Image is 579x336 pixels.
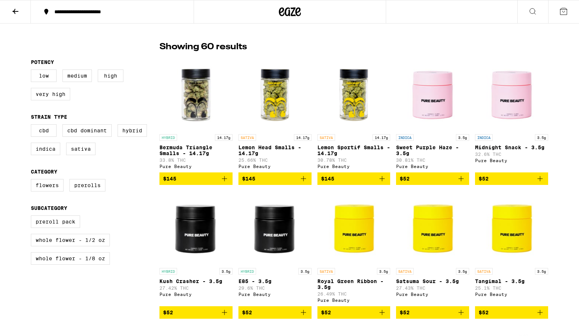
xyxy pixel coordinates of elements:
[396,172,469,185] button: Add to bag
[31,215,80,228] label: Preroll Pack
[238,172,312,185] button: Add to bag
[400,176,410,182] span: $52
[69,179,105,192] label: Prerolls
[159,268,177,275] p: HYBRID
[298,268,312,275] p: 3.5g
[31,143,60,155] label: Indica
[396,268,414,275] p: SATIVA
[456,268,469,275] p: 3.5g
[317,144,391,156] p: Lemon Sportif Smalls - 14.17g
[159,191,233,264] img: Pure Beauty - Kush Crasher - 3.5g
[377,268,390,275] p: 3.5g
[317,268,335,275] p: SATIVA
[317,134,335,141] p: SATIVA
[396,306,469,319] button: Add to bag
[159,292,233,297] div: Pure Beauty
[535,268,548,275] p: 3.5g
[31,169,57,175] legend: Category
[238,292,312,297] div: Pure Beauty
[238,144,312,156] p: Lemon Head Smalls - 14.17g
[98,69,123,82] label: High
[238,57,312,131] img: Pure Beauty - Lemon Head Smalls - 14.17g
[317,172,391,185] button: Add to bag
[396,134,414,141] p: INDICA
[238,306,312,319] button: Add to bag
[31,252,110,265] label: Whole Flower - 1/8 oz
[159,286,233,290] p: 27.42% THC
[31,114,67,120] legend: Strain Type
[159,57,233,172] a: Open page for Bermuda Triangle Smalls - 14.17g from Pure Beauty
[475,172,548,185] button: Add to bag
[396,158,469,162] p: 30.81% THC
[159,41,247,53] p: Showing 60 results
[66,143,96,155] label: Sativa
[31,124,57,137] label: CBD
[456,134,469,141] p: 3.5g
[373,134,390,141] p: 14.17g
[31,69,57,82] label: Low
[317,298,391,303] div: Pure Beauty
[238,191,312,264] img: Pure Beauty - E85 - 3.5g
[475,268,493,275] p: SATIVA
[238,158,312,162] p: 25.66% THC
[317,292,391,296] p: 26.49% THC
[238,164,312,169] div: Pure Beauty
[396,286,469,290] p: 27.43% THC
[159,57,233,131] img: Pure Beauty - Bermuda Triangle Smalls - 14.17g
[159,164,233,169] div: Pure Beauty
[238,57,312,172] a: Open page for Lemon Head Smalls - 14.17g from Pure Beauty
[396,57,469,172] a: Open page for Sweet Purple Haze - 3.5g from Pure Beauty
[317,57,391,131] img: Pure Beauty - Lemon Sportif Smalls - 14.17g
[475,134,493,141] p: INDICA
[159,278,233,284] p: Kush Crasher - 3.5g
[159,158,233,162] p: 33.8% THC
[317,306,391,319] button: Add to bag
[321,176,334,182] span: $145
[31,234,110,246] label: Whole Flower - 1/2 oz
[396,278,469,284] p: Satsuma Sour - 3.5g
[159,144,233,156] p: Bermuda Triangle Smalls - 14.17g
[475,152,548,157] p: 32.6% THC
[317,158,391,162] p: 30.78% THC
[475,306,548,319] button: Add to bag
[475,57,548,172] a: Open page for Midnight Snack - 3.5g from Pure Beauty
[475,278,548,284] p: Tangimal - 3.5g
[163,176,176,182] span: $145
[163,310,173,315] span: $52
[242,310,252,315] span: $52
[396,292,469,297] div: Pure Beauty
[31,88,70,100] label: Very High
[475,144,548,150] p: Midnight Snack - 3.5g
[219,268,233,275] p: 3.5g
[475,292,548,297] div: Pure Beauty
[321,310,331,315] span: $52
[475,191,548,264] img: Pure Beauty - Tangimal - 3.5g
[317,191,391,264] img: Pure Beauty - Royal Green Ribbon - 3.5g
[475,57,548,131] img: Pure Beauty - Midnight Snack - 3.5g
[238,191,312,306] a: Open page for E85 - 3.5g from Pure Beauty
[396,191,469,264] img: Pure Beauty - Satsuma Sour - 3.5g
[400,310,410,315] span: $52
[31,59,54,65] legend: Potency
[31,179,64,192] label: Flowers
[396,144,469,156] p: Sweet Purple Haze - 3.5g
[396,57,469,131] img: Pure Beauty - Sweet Purple Haze - 3.5g
[242,176,255,182] span: $145
[535,134,548,141] p: 3.5g
[159,191,233,306] a: Open page for Kush Crasher - 3.5g from Pure Beauty
[294,134,312,141] p: 14.17g
[475,158,548,163] div: Pure Beauty
[62,69,92,82] label: Medium
[159,134,177,141] p: HYBRID
[238,268,256,275] p: HYBRID
[317,278,391,290] p: Royal Green Ribbon - 3.5g
[159,306,233,319] button: Add to bag
[62,124,112,137] label: CBD Dominant
[4,5,53,11] span: Hi. Need any help?
[317,57,391,172] a: Open page for Lemon Sportif Smalls - 14.17g from Pure Beauty
[317,164,391,169] div: Pure Beauty
[475,191,548,306] a: Open page for Tangimal - 3.5g from Pure Beauty
[238,286,312,290] p: 29.6% THC
[215,134,233,141] p: 14.17g
[159,172,233,185] button: Add to bag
